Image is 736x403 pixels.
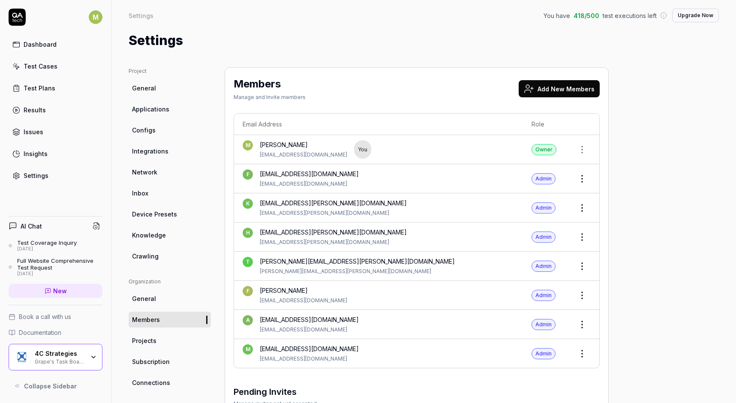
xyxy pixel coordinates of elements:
a: Device Presets [129,206,211,222]
span: Projects [132,336,156,345]
span: f [243,169,253,180]
span: Book a call with us [19,312,71,321]
span: Knowledge [132,231,166,240]
a: Documentation [9,328,102,337]
button: Open members actions menu [574,229,591,246]
h1: Settings [129,31,183,50]
a: Settings [9,167,102,184]
div: Admin [532,202,556,214]
span: You have [544,11,570,20]
a: Results [9,102,102,118]
span: Inbox [132,189,148,198]
span: F [243,286,253,296]
div: [EMAIL_ADDRESS][PERSON_NAME][DOMAIN_NAME] [260,209,407,217]
a: Test Plans [9,80,102,96]
div: [EMAIL_ADDRESS][DOMAIN_NAME] [260,180,359,188]
div: [EMAIL_ADDRESS][DOMAIN_NAME] [260,169,359,178]
span: General [132,294,156,303]
h4: AI Chat [21,222,42,231]
span: Subscription [132,357,170,366]
span: 418 / 500 [574,11,599,20]
div: Full Website Comprehensive Test Request [17,257,102,271]
button: Open members actions menu [574,199,591,217]
a: Crawling [129,248,211,264]
div: [EMAIL_ADDRESS][PERSON_NAME][DOMAIN_NAME] [260,238,407,246]
span: a [243,315,253,325]
div: [EMAIL_ADDRESS][DOMAIN_NAME] [260,151,347,159]
div: Insights [24,149,48,158]
a: Configs [129,122,211,138]
img: 4C Strategies Logo [14,349,30,365]
div: [EMAIL_ADDRESS][DOMAIN_NAME] [260,326,359,334]
div: [EMAIL_ADDRESS][PERSON_NAME][DOMAIN_NAME] [260,198,407,208]
div: Results [24,105,46,114]
span: Applications [132,105,169,114]
div: Manage and Invite members [234,93,306,101]
div: Test Plans [24,84,55,93]
a: Connections [129,375,211,391]
span: Connections [132,378,170,387]
a: Book a call with us [9,312,102,321]
div: [DATE] [17,271,102,277]
span: Members [132,315,160,324]
div: 4C Strategies [35,350,84,358]
a: Test Cases [9,58,102,75]
a: Network [129,164,211,180]
span: M [89,10,102,24]
div: Test Coverage Inquiry [17,239,77,246]
div: Issues [24,127,43,136]
div: [EMAIL_ADDRESS][DOMAIN_NAME] [260,315,359,324]
a: Members [129,312,211,328]
div: Project [129,67,211,75]
th: Role [523,114,565,135]
a: General [129,80,211,96]
div: [EMAIL_ADDRESS][PERSON_NAME][DOMAIN_NAME] [260,228,407,237]
div: Test Cases [24,62,57,71]
div: Admin [532,290,556,301]
a: Test Coverage Inquiry[DATE] [9,239,102,252]
div: Dashboard [24,40,57,49]
div: Organization [129,278,211,286]
div: Admin [532,173,556,184]
div: [PERSON_NAME][EMAIL_ADDRESS][PERSON_NAME][DOMAIN_NAME] [260,257,455,266]
button: 4C Strategies Logo4C StrategiesGrape's Task Board Hack [9,344,102,370]
a: New [9,284,102,298]
h3: Pending Invites [234,385,317,398]
a: Issues [9,123,102,140]
button: Add New Members [519,80,600,97]
a: General [129,291,211,307]
a: Subscription [129,354,211,370]
span: Configs [132,126,156,135]
button: Open members actions menu [574,141,591,158]
a: Knowledge [129,227,211,243]
a: Insights [9,145,102,162]
span: k [243,198,253,209]
a: Inbox [129,185,211,201]
span: Documentation [19,328,61,337]
th: Email Address [234,114,523,135]
div: [EMAIL_ADDRESS][DOMAIN_NAME] [260,297,347,304]
button: Open members actions menu [574,170,591,187]
button: Open members actions menu [574,287,591,304]
button: Open members actions menu [574,316,591,333]
div: Admin [532,348,556,359]
div: [DATE] [17,246,77,252]
span: New [53,286,67,295]
a: Applications [129,101,211,117]
div: Admin [532,319,556,330]
div: Settings [129,11,153,20]
div: Admin [532,232,556,243]
span: M [243,140,253,150]
span: Integrations [132,147,168,156]
span: General [132,84,156,93]
h2: Members [234,76,281,92]
div: [PERSON_NAME] [260,286,347,295]
button: M [89,9,102,26]
span: t [243,257,253,267]
div: [EMAIL_ADDRESS][DOMAIN_NAME] [260,344,359,353]
button: Upgrade Now [672,9,719,22]
button: Collapse Sidebar [9,377,102,394]
button: Open members actions menu [574,258,591,275]
a: Projects [129,333,211,349]
div: You [354,140,371,159]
